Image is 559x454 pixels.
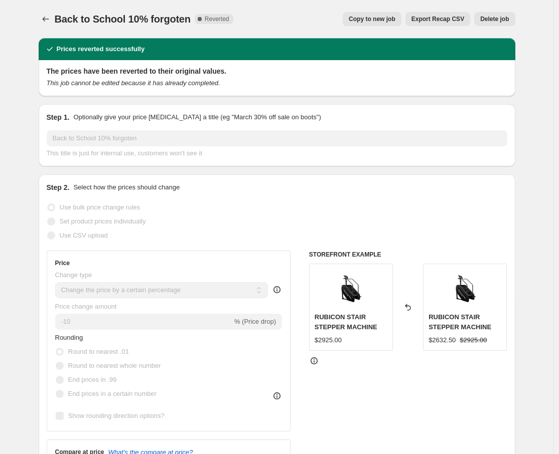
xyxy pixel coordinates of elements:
[343,12,401,26] button: Copy to new job
[60,203,140,211] span: Use bulk price change rules
[47,66,507,76] h2: The prices have been reverted to their original values.
[272,285,282,295] div: help
[68,390,157,397] span: End prices in a certain number
[315,313,377,331] span: RUBICON STAIR STEPPER MACHINE
[47,79,220,87] i: This job cannot be edited because it has already completed.
[349,15,395,23] span: Copy to new job
[55,14,191,25] span: Back to School 10% forgoten
[68,376,117,383] span: End prices in .99
[57,44,145,54] h2: Prices reverted successfully
[68,362,161,369] span: Round to nearest whole number
[60,217,146,225] span: Set product prices individually
[68,348,129,355] span: Round to nearest .01
[47,149,202,157] span: This title is just for internal use, customers won't see it
[55,334,83,341] span: Rounding
[47,130,507,146] input: 30% off holiday sale
[39,12,53,26] button: Price change jobs
[331,269,371,309] img: 45_d50a1344-ebb0-4ba7-8e00-c4aa2e754a7d_80x.webp
[445,269,485,309] img: 45_d50a1344-ebb0-4ba7-8e00-c4aa2e754a7d_80x.webp
[480,15,509,23] span: Delete job
[73,112,321,122] p: Optionally give your price [MEDICAL_DATA] a title (eg "March 30% off sale on boots")
[55,271,92,279] span: Change type
[73,182,180,192] p: Select how the prices should change
[60,232,108,239] span: Use CSV upload
[47,182,70,192] h2: Step 2.
[55,259,70,267] h3: Price
[309,251,507,259] h6: STOREFRONT EXAMPLE
[429,313,491,331] span: RUBICON STAIR STEPPER MACHINE
[55,314,232,330] input: -15
[234,318,276,325] span: % (Price drop)
[47,112,70,122] h2: Step 1.
[205,15,229,23] span: Reverted
[68,412,165,419] span: Show rounding direction options?
[315,335,342,345] div: $2925.00
[474,12,515,26] button: Delete job
[429,335,456,345] div: $2632.50
[411,15,464,23] span: Export Recap CSV
[405,12,470,26] button: Export Recap CSV
[55,303,117,310] span: Price change amount
[460,335,487,345] strike: $2925.00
